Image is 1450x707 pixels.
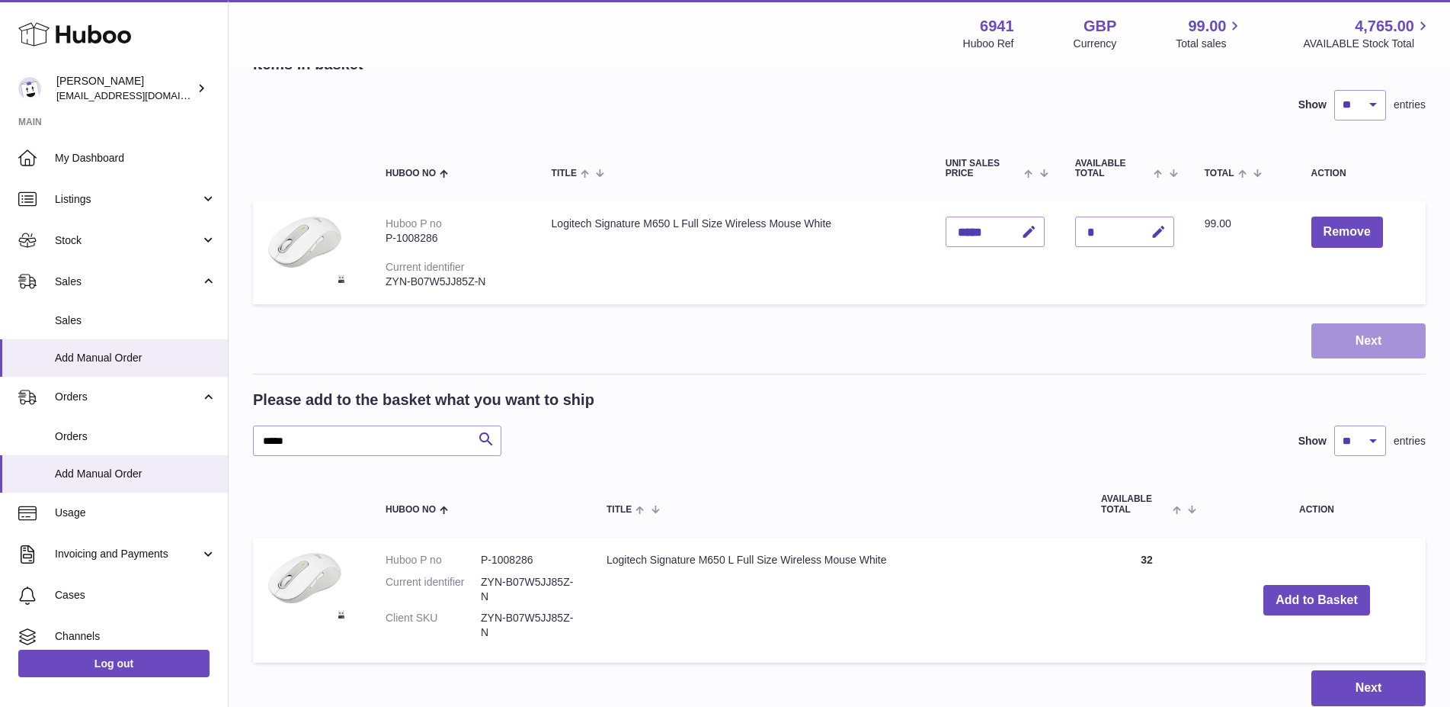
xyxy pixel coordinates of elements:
td: Logitech Signature M650 L Full Size Wireless Mouse White [591,538,1086,663]
a: Log out [18,650,210,677]
span: Cases [55,588,216,603]
span: 99.00 [1205,217,1231,230]
span: AVAILABLE Stock Total [1303,37,1432,51]
td: Logitech Signature M650 L Full Size Wireless Mouse White [536,201,930,304]
span: AVAILABLE Total [1101,494,1169,514]
span: Huboo no [386,505,436,515]
img: Logitech Signature M650 L Full Size Wireless Mouse White [268,553,344,619]
span: Title [607,505,632,515]
dd: ZYN-B07W5JJ85Z-N [481,611,576,640]
td: 32 [1086,538,1208,663]
span: Orders [55,390,200,404]
span: 99.00 [1188,16,1226,37]
div: ZYN-B07W5JJ85Z-N [386,275,521,289]
label: Show [1298,434,1327,448]
a: 99.00 Total sales [1176,16,1244,51]
span: 4,765.00 [1355,16,1414,37]
dt: Client SKU [386,611,481,640]
strong: GBP [1083,16,1116,37]
button: Next [1311,323,1426,359]
img: Logitech Signature M650 L Full Size Wireless Mouse White [268,217,344,282]
span: Channels [55,629,216,644]
th: Action [1208,479,1426,529]
span: Unit Sales Price [946,159,1021,178]
div: Current identifier [386,261,465,273]
strong: 6941 [980,16,1014,37]
dt: Current identifier [386,575,481,604]
button: Add to Basket [1263,585,1370,616]
span: AVAILABLE Total [1075,159,1151,178]
dd: P-1008286 [481,553,576,567]
button: Remove [1311,217,1383,248]
span: My Dashboard [55,151,216,166]
button: Next [1311,670,1426,706]
div: P-1008286 [386,231,521,246]
span: Huboo no [386,169,436,178]
span: Stock [55,233,200,248]
span: entries [1394,98,1426,112]
label: Show [1298,98,1327,112]
div: Currency [1074,37,1117,51]
span: [EMAIL_ADDRESS][DOMAIN_NAME] [56,89,224,101]
div: Huboo Ref [963,37,1014,51]
span: Invoicing and Payments [55,547,200,561]
div: Action [1311,169,1410,178]
span: Total sales [1176,37,1244,51]
span: Usage [55,506,216,520]
span: Sales [55,275,200,289]
dt: Huboo P no [386,553,481,567]
span: Sales [55,313,216,328]
span: Add Manual Order [55,467,216,481]
span: Orders [55,429,216,444]
dd: ZYN-B07W5JJ85Z-N [481,575,576,604]
div: Huboo P no [386,217,442,230]
span: entries [1394,434,1426,448]
span: Total [1205,169,1234,178]
a: 4,765.00 AVAILABLE Stock Total [1303,16,1432,51]
span: Title [552,169,577,178]
span: Add Manual Order [55,351,216,365]
img: support@photogears.uk [18,77,41,100]
div: [PERSON_NAME] [56,74,194,103]
h2: Please add to the basket what you want to ship [253,390,594,410]
span: Listings [55,192,200,207]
